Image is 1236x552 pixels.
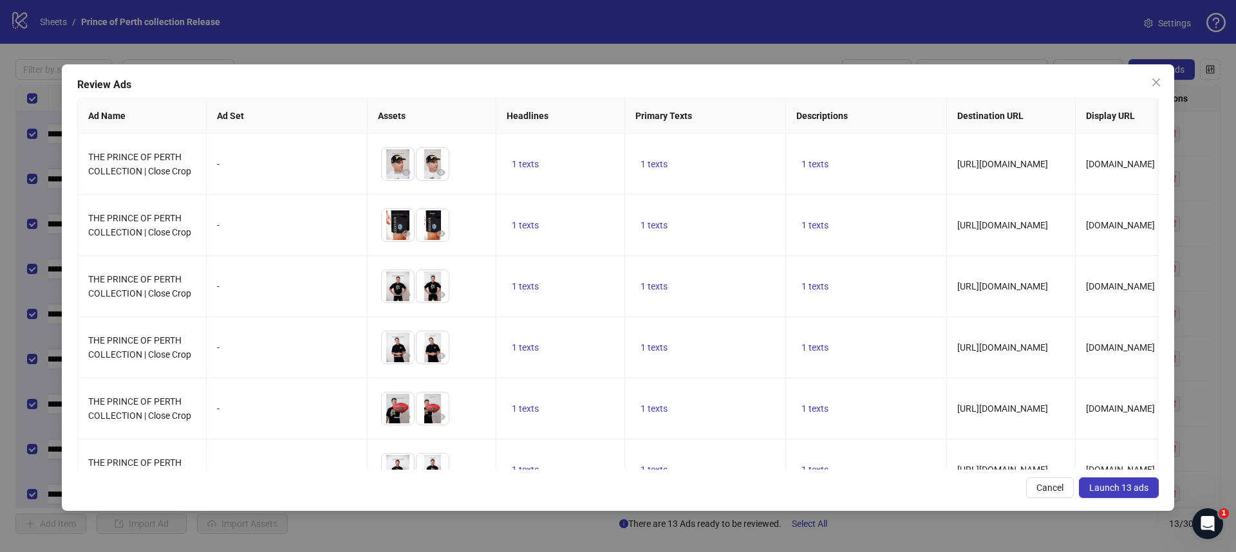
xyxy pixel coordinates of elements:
[507,340,544,355] button: 1 texts
[625,98,786,134] th: Primary Texts
[1086,403,1155,414] span: [DOMAIN_NAME]
[398,287,414,302] button: Preview
[417,148,449,180] img: Asset 2
[382,392,414,425] img: Asset 1
[88,457,191,482] span: THE PRINCE OF PERTH COLLECTION | Close Crop
[88,213,191,237] span: THE PRINCE OF PERTH COLLECTION | Close Crop
[641,465,668,475] span: 1 texts
[1151,77,1161,87] span: close
[801,465,829,475] span: 1 texts
[433,226,449,241] button: Preview
[1026,477,1074,498] button: Cancel
[78,98,207,134] th: Ad Name
[512,281,539,291] span: 1 texts
[641,281,668,291] span: 1 texts
[786,98,947,134] th: Descriptions
[1086,220,1155,230] span: [DOMAIN_NAME]
[641,342,668,353] span: 1 texts
[1086,281,1155,291] span: [DOMAIN_NAME]
[507,462,544,477] button: 1 texts
[368,98,496,134] th: Assets
[433,165,449,180] button: Preview
[635,401,673,416] button: 1 texts
[507,279,544,294] button: 1 texts
[507,401,544,416] button: 1 texts
[635,340,673,355] button: 1 texts
[398,226,414,241] button: Preview
[217,279,357,293] div: -
[1076,98,1204,134] th: Display URL
[796,156,834,172] button: 1 texts
[796,340,834,355] button: 1 texts
[507,217,544,233] button: 1 texts
[382,209,414,241] img: Asset 1
[796,279,834,294] button: 1 texts
[957,281,1048,291] span: [URL][DOMAIN_NAME]
[641,159,668,169] span: 1 texts
[1036,483,1063,493] span: Cancel
[436,290,445,299] span: eye
[382,270,414,302] img: Asset 1
[512,159,539,169] span: 1 texts
[512,465,539,475] span: 1 texts
[402,168,411,177] span: eye
[217,218,357,232] div: -
[1086,159,1155,169] span: [DOMAIN_NAME]
[512,342,539,353] span: 1 texts
[796,462,834,477] button: 1 texts
[1079,477,1159,498] button: Launch 13 ads
[207,98,368,134] th: Ad Set
[433,348,449,363] button: Preview
[433,287,449,302] button: Preview
[1086,342,1155,353] span: [DOMAIN_NAME]
[382,454,414,486] img: Asset 1
[402,290,411,299] span: eye
[947,98,1076,134] th: Destination URL
[635,217,673,233] button: 1 texts
[402,412,411,421] span: eye
[398,348,414,363] button: Preview
[382,148,414,180] img: Asset 1
[635,156,673,172] button: 1 texts
[88,274,191,299] span: THE PRINCE OF PERTH COLLECTION | Close Crop
[417,209,449,241] img: Asset 2
[801,281,829,291] span: 1 texts
[957,465,1048,475] span: [URL][DOMAIN_NAME]
[88,152,191,176] span: THE PRINCE OF PERTH COLLECTION | Close Crop
[801,159,829,169] span: 1 texts
[635,462,673,477] button: 1 texts
[957,342,1048,353] span: [URL][DOMAIN_NAME]
[1146,72,1166,93] button: Close
[217,401,357,416] div: -
[1219,508,1229,519] span: 1
[77,77,1159,93] div: Review Ads
[796,401,834,416] button: 1 texts
[436,168,445,177] span: eye
[436,229,445,238] span: eye
[217,157,357,171] div: -
[88,335,191,360] span: THE PRINCE OF PERTH COLLECTION | Close Crop
[382,331,414,363] img: Asset 1
[801,342,829,353] span: 1 texts
[217,463,357,477] div: -
[957,220,1048,230] span: [URL][DOMAIN_NAME]
[801,220,829,230] span: 1 texts
[402,229,411,238] span: eye
[507,156,544,172] button: 1 texts
[641,403,668,414] span: 1 texts
[398,409,414,425] button: Preview
[217,340,357,354] div: -
[402,351,411,360] span: eye
[512,220,539,230] span: 1 texts
[496,98,625,134] th: Headlines
[417,454,449,486] img: Asset 2
[1192,508,1223,539] iframe: Intercom live chat
[88,396,191,421] span: THE PRINCE OF PERTH COLLECTION | Close Crop
[417,270,449,302] img: Asset 2
[801,403,829,414] span: 1 texts
[1086,465,1155,475] span: [DOMAIN_NAME]
[433,409,449,425] button: Preview
[641,220,668,230] span: 1 texts
[417,392,449,425] img: Asset 2
[512,403,539,414] span: 1 texts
